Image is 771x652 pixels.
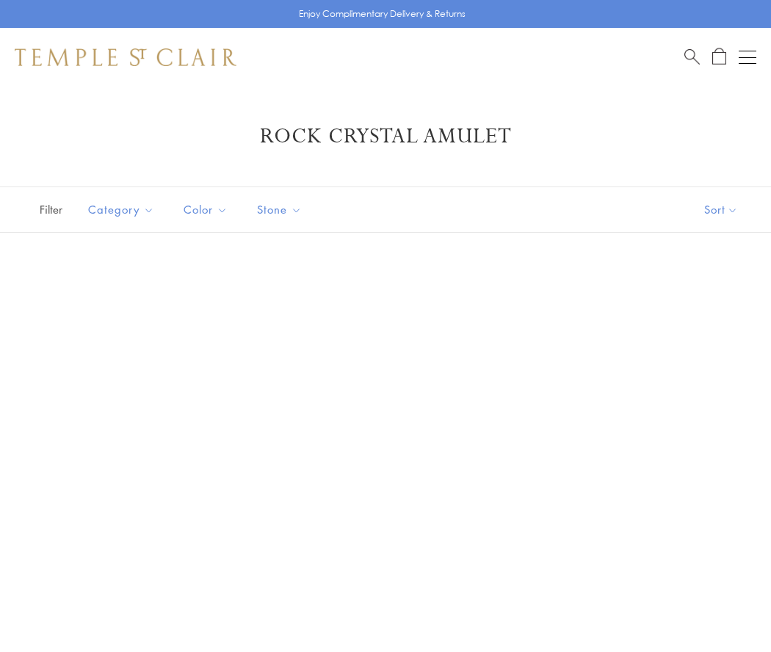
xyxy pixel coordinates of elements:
[173,193,239,226] button: Color
[712,48,726,66] a: Open Shopping Bag
[15,48,236,66] img: Temple St. Clair
[81,200,165,219] span: Category
[671,187,771,232] button: Show sort by
[299,7,466,21] p: Enjoy Complimentary Delivery & Returns
[250,200,313,219] span: Stone
[684,48,700,66] a: Search
[37,123,734,150] h1: Rock Crystal Amulet
[739,48,756,66] button: Open navigation
[246,193,313,226] button: Stone
[77,193,165,226] button: Category
[176,200,239,219] span: Color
